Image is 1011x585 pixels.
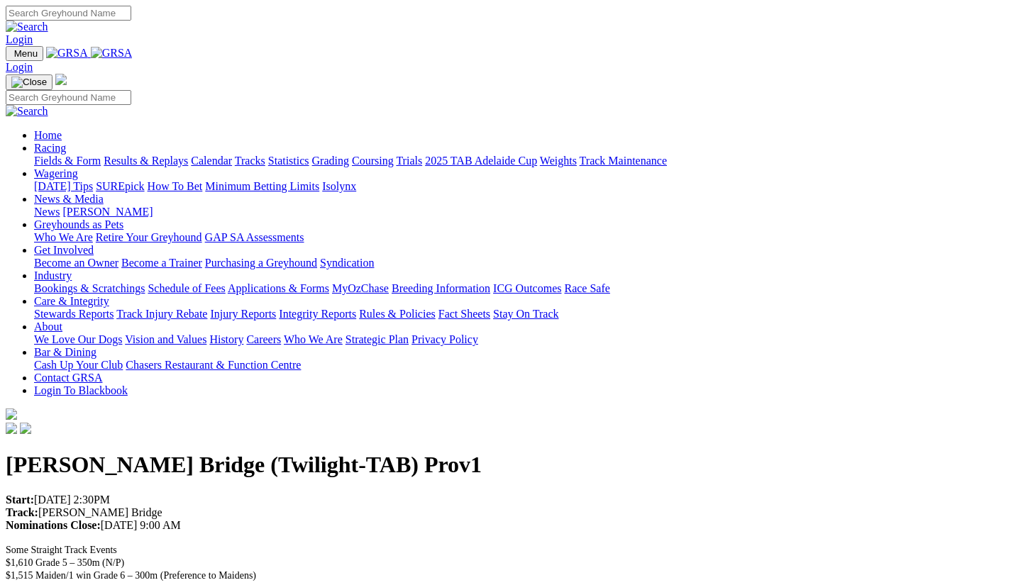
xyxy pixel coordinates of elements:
[104,155,188,167] a: Results & Replays
[34,346,96,358] a: Bar & Dining
[34,282,1005,295] div: Industry
[359,308,436,320] a: Rules & Policies
[34,384,128,396] a: Login To Blackbook
[205,257,317,269] a: Purchasing a Greyhound
[121,257,202,269] a: Become a Trainer
[11,77,47,88] img: Close
[312,155,349,167] a: Grading
[268,155,309,167] a: Statistics
[34,155,1005,167] div: Racing
[6,408,17,420] img: logo-grsa-white.png
[6,21,48,33] img: Search
[235,155,265,167] a: Tracks
[34,257,118,269] a: Become an Owner
[6,46,43,61] button: Toggle navigation
[284,333,343,345] a: Who We Are
[34,142,66,154] a: Racing
[493,308,558,320] a: Stay On Track
[438,308,490,320] a: Fact Sheets
[320,257,374,269] a: Syndication
[34,218,123,230] a: Greyhounds as Pets
[34,295,109,307] a: Care & Integrity
[91,47,133,60] img: GRSA
[246,333,281,345] a: Careers
[34,244,94,256] a: Get Involved
[205,180,319,192] a: Minimum Betting Limits
[34,257,1005,269] div: Get Involved
[322,180,356,192] a: Isolynx
[352,155,394,167] a: Coursing
[209,333,243,345] a: History
[346,333,409,345] a: Strategic Plan
[279,308,356,320] a: Integrity Reports
[20,423,31,434] img: twitter.svg
[34,333,1005,346] div: About
[126,359,301,371] a: Chasers Restaurant & Function Centre
[14,48,38,59] span: Menu
[396,155,422,167] a: Trials
[6,423,17,434] img: facebook.svg
[6,74,53,90] button: Toggle navigation
[493,282,561,294] a: ICG Outcomes
[125,333,206,345] a: Vision and Values
[34,129,62,141] a: Home
[34,180,93,192] a: [DATE] Tips
[425,155,537,167] a: 2025 TAB Adelaide Cup
[580,155,667,167] a: Track Maintenance
[540,155,577,167] a: Weights
[148,282,225,294] a: Schedule of Fees
[6,494,34,506] strong: Start:
[6,452,1005,478] h1: [PERSON_NAME] Bridge (Twilight-TAB) Prov1
[210,308,276,320] a: Injury Reports
[6,519,101,531] strong: Nominations Close:
[411,333,478,345] a: Privacy Policy
[34,333,122,345] a: We Love Our Dogs
[34,231,93,243] a: Who We Are
[34,269,72,282] a: Industry
[116,308,207,320] a: Track Injury Rebate
[34,206,1005,218] div: News & Media
[228,282,329,294] a: Applications & Forms
[332,282,389,294] a: MyOzChase
[6,6,131,21] input: Search
[34,321,62,333] a: About
[46,47,88,60] img: GRSA
[34,231,1005,244] div: Greyhounds as Pets
[6,105,48,118] img: Search
[6,506,38,518] strong: Track:
[34,359,1005,372] div: Bar & Dining
[392,282,490,294] a: Breeding Information
[96,231,202,243] a: Retire Your Greyhound
[34,308,114,320] a: Stewards Reports
[55,74,67,85] img: logo-grsa-white.png
[34,155,101,167] a: Fields & Form
[34,359,123,371] a: Cash Up Your Club
[62,206,153,218] a: [PERSON_NAME]
[34,282,145,294] a: Bookings & Scratchings
[191,155,232,167] a: Calendar
[205,231,304,243] a: GAP SA Assessments
[6,33,33,45] a: Login
[6,90,131,105] input: Search
[6,61,33,73] a: Login
[6,494,1005,532] p: [DATE] 2:30PM [PERSON_NAME] Bridge [DATE] 9:00 AM
[34,308,1005,321] div: Care & Integrity
[34,167,78,179] a: Wagering
[34,372,102,384] a: Contact GRSA
[34,206,60,218] a: News
[34,193,104,205] a: News & Media
[564,282,609,294] a: Race Safe
[96,180,144,192] a: SUREpick
[34,180,1005,193] div: Wagering
[148,180,203,192] a: How To Bet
